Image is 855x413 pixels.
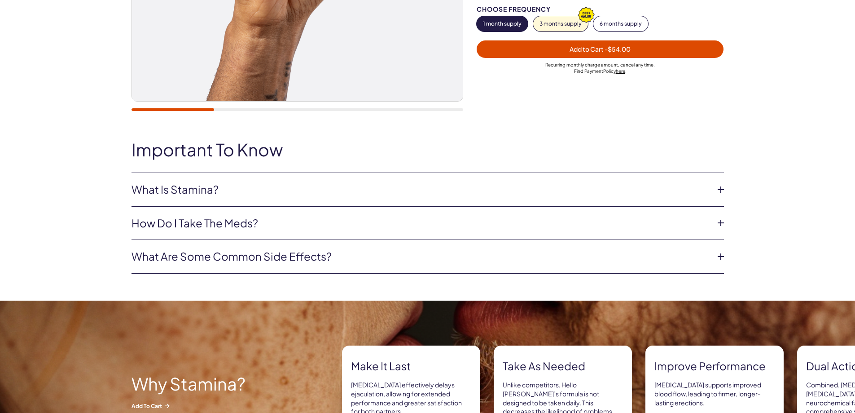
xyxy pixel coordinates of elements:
div: Recurring monthly charge amount , cancel any time. Policy . [477,62,724,74]
div: Choose Frequency [477,6,724,13]
a: What are some common side effects? [132,249,710,264]
strong: Make it last [351,359,471,374]
span: Add to Cart [132,402,293,410]
a: What Is Stamina? [132,182,710,197]
strong: Improve Performance [654,359,775,374]
h2: Why Stamina? [132,374,293,393]
button: 1 month supply [477,16,528,31]
strong: Take As needed [503,359,623,374]
button: 6 months supply [593,16,648,31]
button: Add to Cart -$54.00 [477,40,724,58]
a: How do I take the Meds? [132,216,710,231]
button: 3 months supply [533,16,588,31]
span: Add to Cart [570,45,631,53]
p: [MEDICAL_DATA] supports improved blood flow, leading to firmer, longer-lasting erections. [654,381,775,407]
span: - $54.00 [605,45,631,53]
a: here [616,68,625,74]
span: Find Payment [574,68,603,74]
h2: Important To Know [132,140,724,159]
